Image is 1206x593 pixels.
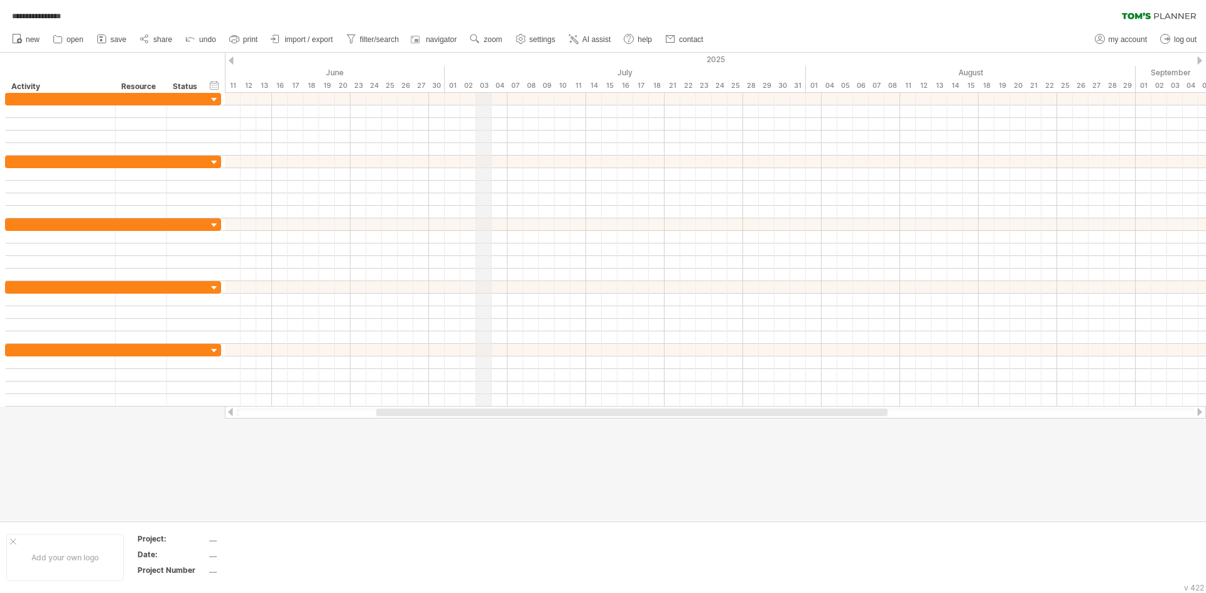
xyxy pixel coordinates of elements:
div: Thursday, 10 July 2025 [555,79,570,92]
div: Thursday, 12 June 2025 [241,79,256,92]
div: Date: [138,549,207,560]
div: Tuesday, 5 August 2025 [837,79,853,92]
span: import / export [285,35,333,44]
div: Thursday, 31 July 2025 [790,79,806,92]
div: Friday, 8 August 2025 [884,79,900,92]
div: Friday, 20 June 2025 [335,79,350,92]
div: Friday, 1 August 2025 [806,79,822,92]
div: Thursday, 19 June 2025 [319,79,335,92]
div: Friday, 13 June 2025 [256,79,272,92]
a: help [621,31,656,48]
a: open [50,31,87,48]
a: print [226,31,261,48]
div: Wednesday, 2 July 2025 [460,79,476,92]
div: Monday, 16 June 2025 [272,79,288,92]
div: Wednesday, 11 June 2025 [225,79,241,92]
div: Wednesday, 30 July 2025 [774,79,790,92]
a: save [94,31,130,48]
div: June 2025 [115,66,445,79]
a: zoom [467,31,506,48]
div: Tuesday, 29 July 2025 [759,79,774,92]
a: import / export [268,31,337,48]
div: Wednesday, 13 August 2025 [932,79,947,92]
div: Activity [11,80,108,93]
div: Monday, 30 June 2025 [429,79,445,92]
div: Wednesday, 6 August 2025 [853,79,869,92]
span: contact [679,35,703,44]
div: v 422 [1184,583,1204,592]
span: share [153,35,172,44]
div: Friday, 25 July 2025 [727,79,743,92]
div: Friday, 29 August 2025 [1120,79,1136,92]
a: undo [182,31,220,48]
div: Resource [121,80,160,93]
div: Thursday, 7 August 2025 [869,79,884,92]
div: Friday, 18 July 2025 [649,79,665,92]
a: my account [1092,31,1151,48]
div: Tuesday, 2 September 2025 [1151,79,1167,92]
div: Friday, 27 June 2025 [413,79,429,92]
div: Monday, 18 August 2025 [979,79,994,92]
div: Thursday, 4 September 2025 [1183,79,1198,92]
div: August 2025 [806,66,1136,79]
div: Friday, 11 July 2025 [570,79,586,92]
span: save [111,35,126,44]
a: filter/search [343,31,403,48]
div: Friday, 4 July 2025 [492,79,508,92]
a: log out [1157,31,1200,48]
span: print [243,35,258,44]
span: open [67,35,84,44]
a: navigator [409,31,460,48]
span: filter/search [360,35,399,44]
div: Thursday, 26 June 2025 [398,79,413,92]
div: Wednesday, 9 July 2025 [539,79,555,92]
div: Add your own logo [6,534,124,581]
div: Wednesday, 20 August 2025 [1010,79,1026,92]
a: AI assist [565,31,614,48]
span: undo [199,35,216,44]
div: .... [209,549,315,560]
a: share [136,31,176,48]
span: log out [1174,35,1197,44]
span: AI assist [582,35,611,44]
div: Project: [138,533,207,544]
div: .... [209,533,315,544]
div: Thursday, 14 August 2025 [947,79,963,92]
span: settings [530,35,555,44]
div: Thursday, 17 July 2025 [633,79,649,92]
a: new [9,31,43,48]
div: Wednesday, 16 July 2025 [617,79,633,92]
div: Monday, 23 June 2025 [350,79,366,92]
div: Tuesday, 8 July 2025 [523,79,539,92]
div: Thursday, 3 July 2025 [476,79,492,92]
div: Wednesday, 3 September 2025 [1167,79,1183,92]
a: settings [513,31,559,48]
div: Monday, 21 July 2025 [665,79,680,92]
div: July 2025 [445,66,806,79]
div: Monday, 7 July 2025 [508,79,523,92]
div: Monday, 28 July 2025 [743,79,759,92]
div: Tuesday, 12 August 2025 [916,79,932,92]
div: Monday, 25 August 2025 [1057,79,1073,92]
span: navigator [426,35,457,44]
div: Monday, 1 September 2025 [1136,79,1151,92]
div: Status [173,80,200,93]
div: Monday, 4 August 2025 [822,79,837,92]
div: Tuesday, 17 June 2025 [288,79,303,92]
div: Friday, 22 August 2025 [1041,79,1057,92]
div: Wednesday, 18 June 2025 [303,79,319,92]
span: my account [1109,35,1147,44]
a: contact [662,31,707,48]
div: Wednesday, 27 August 2025 [1089,79,1104,92]
div: Thursday, 28 August 2025 [1104,79,1120,92]
span: new [26,35,40,44]
div: Wednesday, 25 June 2025 [382,79,398,92]
div: Tuesday, 22 July 2025 [680,79,696,92]
div: Monday, 11 August 2025 [900,79,916,92]
div: Tuesday, 19 August 2025 [994,79,1010,92]
div: Tuesday, 26 August 2025 [1073,79,1089,92]
div: .... [209,565,315,575]
div: Tuesday, 15 July 2025 [602,79,617,92]
div: Thursday, 24 July 2025 [712,79,727,92]
span: zoom [484,35,502,44]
